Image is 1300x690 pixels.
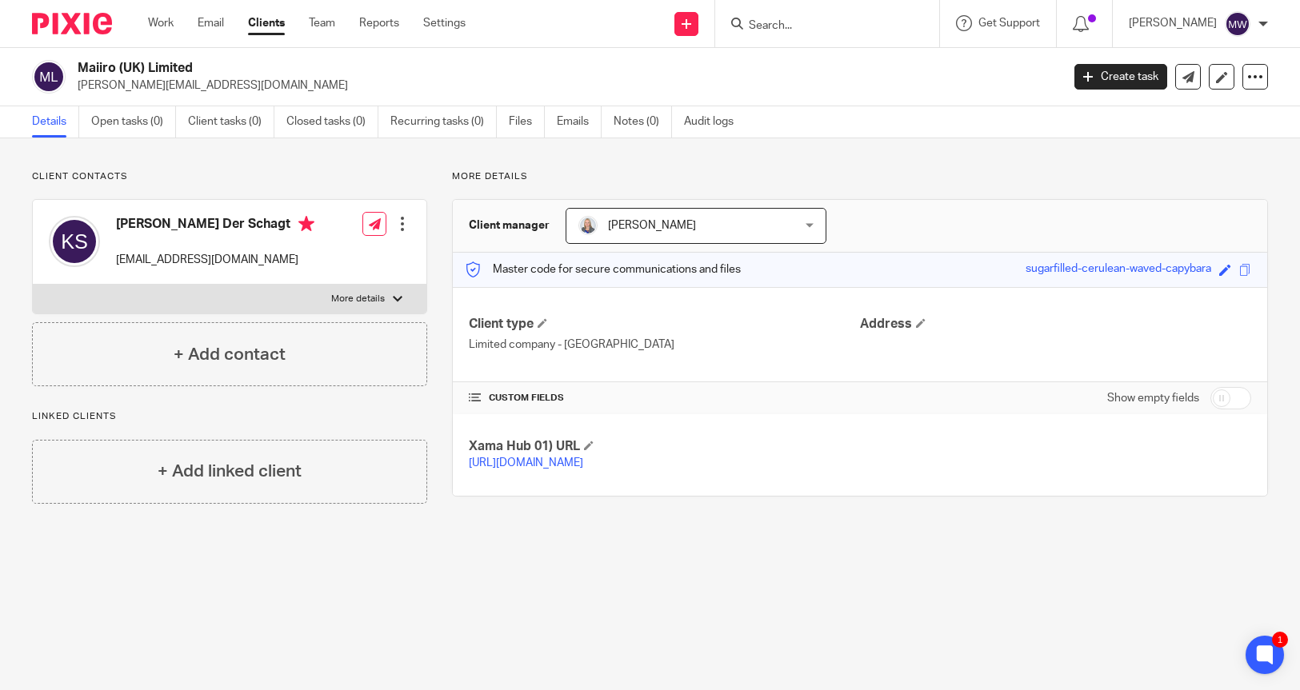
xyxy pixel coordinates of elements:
a: Emails [557,106,602,138]
a: Client tasks (0) [188,106,274,138]
a: Audit logs [684,106,746,138]
input: Search [747,19,891,34]
h3: Client manager [469,217,550,233]
h2: Maiiro (UK) Limited [78,60,856,77]
div: 1 [1272,632,1288,648]
h4: Xama Hub 01) URL [469,438,860,455]
a: Open tasks (0) [91,106,176,138]
a: [URL][DOMAIN_NAME] [469,457,583,469]
i: Primary [298,216,314,232]
img: svg%3E [49,216,100,267]
a: Notes (0) [614,106,672,138]
a: Details [32,106,79,138]
h4: Address [860,316,1251,333]
div: sugarfilled-cerulean-waved-capybara [1026,261,1211,279]
h4: + Add linked client [158,459,302,484]
p: Limited company - [GEOGRAPHIC_DATA] [469,337,860,353]
img: Debbie%20Noon%20Professional%20Photo.jpg [578,216,598,235]
h4: Client type [469,316,860,333]
h4: + Add contact [174,342,286,367]
a: Create task [1074,64,1167,90]
p: More details [331,293,385,305]
img: svg%3E [1225,11,1250,37]
a: Work [148,15,174,31]
p: [EMAIL_ADDRESS][DOMAIN_NAME] [116,252,314,268]
p: Linked clients [32,410,427,423]
a: Clients [248,15,285,31]
p: More details [452,170,1268,183]
h4: [PERSON_NAME] Der Schagt [116,216,314,236]
span: [PERSON_NAME] [608,220,696,231]
p: Master code for secure communications and files [465,261,741,277]
span: Get Support [978,18,1040,29]
h4: CUSTOM FIELDS [469,392,860,405]
img: svg%3E [32,60,66,94]
p: [PERSON_NAME] [1129,15,1217,31]
a: Recurring tasks (0) [390,106,497,138]
a: Files [509,106,545,138]
label: Show empty fields [1107,390,1199,406]
img: Pixie [32,13,112,34]
a: Settings [423,15,466,31]
a: Reports [359,15,399,31]
a: Email [198,15,224,31]
a: Team [309,15,335,31]
p: Client contacts [32,170,427,183]
p: [PERSON_NAME][EMAIL_ADDRESS][DOMAIN_NAME] [78,78,1050,94]
a: Closed tasks (0) [286,106,378,138]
